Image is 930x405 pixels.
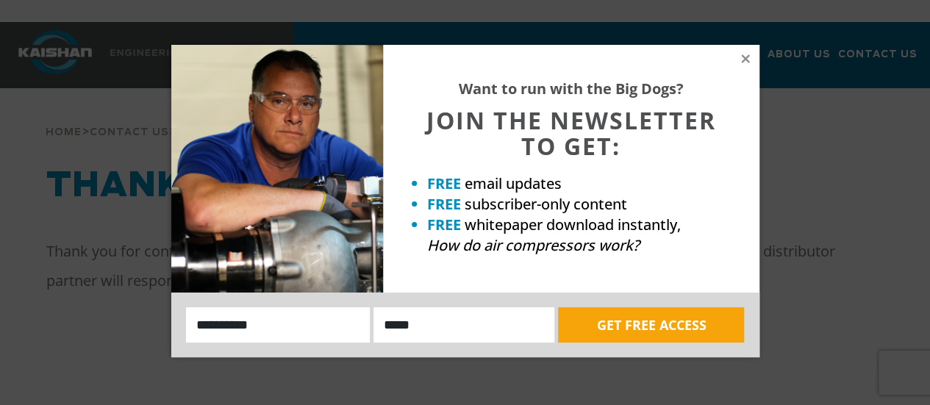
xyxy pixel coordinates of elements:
input: Email [373,307,554,343]
strong: FREE [427,215,461,234]
input: Name: [186,307,371,343]
strong: FREE [427,194,461,214]
span: whitepaper download instantly, [465,215,681,234]
button: GET FREE ACCESS [558,307,744,343]
strong: Want to run with the Big Dogs? [459,79,684,98]
span: email updates [465,173,562,193]
em: How do air compressors work? [427,235,640,255]
strong: FREE [427,173,461,193]
button: Close [739,52,752,65]
span: JOIN THE NEWSLETTER TO GET: [426,104,716,162]
span: subscriber-only content [465,194,627,214]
